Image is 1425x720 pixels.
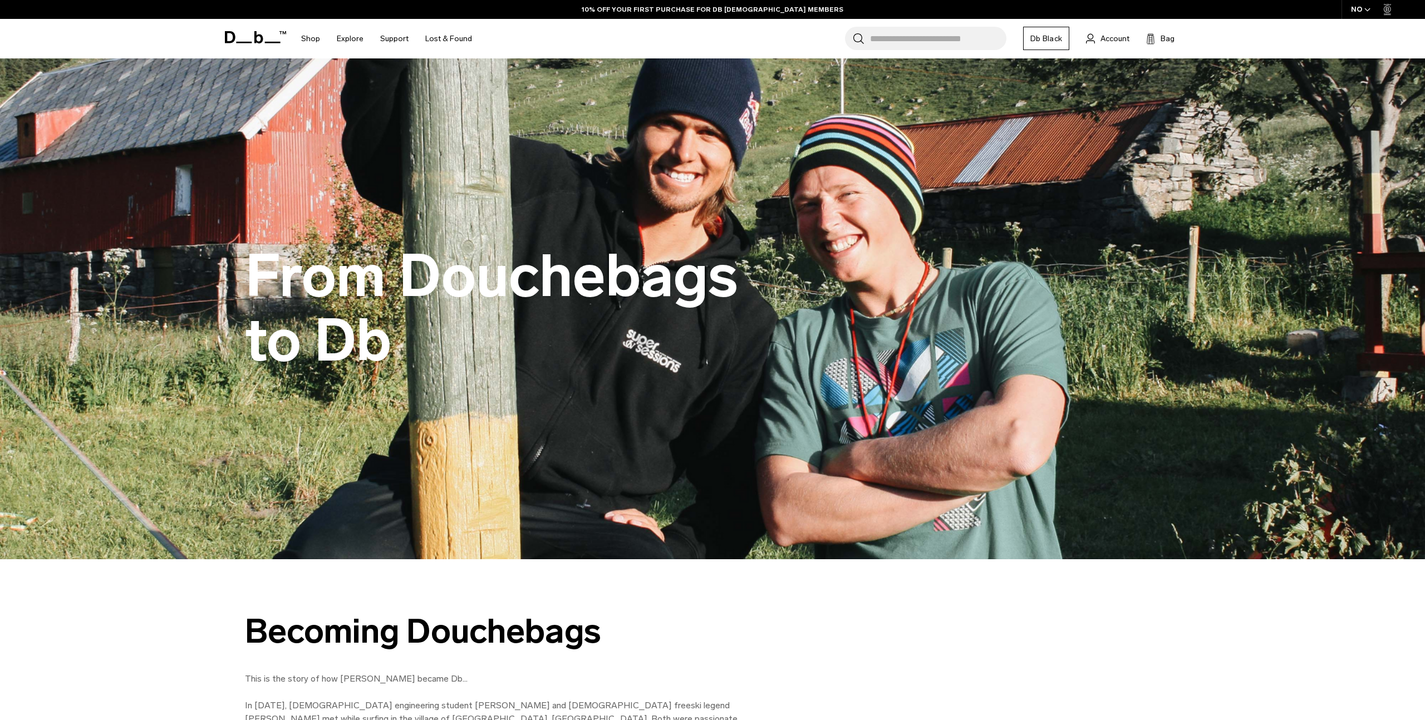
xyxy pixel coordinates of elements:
[337,19,363,58] a: Explore
[1146,32,1175,45] button: Bag
[1023,27,1069,50] a: Db Black
[1100,33,1129,45] span: Account
[582,4,843,14] a: 10% OFF YOUR FIRST PURCHASE FOR DB [DEMOGRAPHIC_DATA] MEMBERS
[245,613,746,650] div: Becoming Douchebags
[301,19,320,58] a: Shop
[425,19,472,58] a: Lost & Found
[1086,32,1129,45] a: Account
[245,244,746,373] h1: From Douchebags to Db
[293,19,480,58] nav: Main Navigation
[380,19,409,58] a: Support
[1161,33,1175,45] span: Bag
